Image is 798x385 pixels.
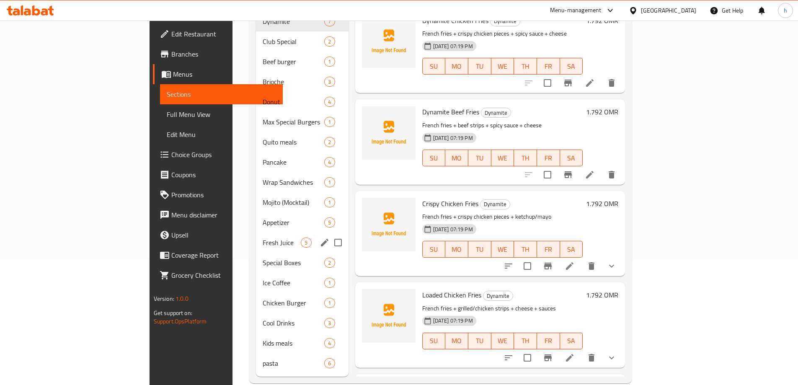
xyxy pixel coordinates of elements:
[153,265,283,285] a: Grocery Checklist
[153,245,283,265] a: Coverage Report
[422,150,446,166] button: SU
[176,293,189,304] span: 1.0.0
[514,333,537,349] button: TH
[560,333,583,349] button: SA
[607,353,617,363] svg: Show Choices
[324,117,335,127] div: items
[324,278,335,288] div: items
[586,106,618,118] h6: 1.792 OMR
[445,333,468,349] button: MO
[540,243,557,256] span: FR
[498,256,519,276] button: sort-choices
[498,348,519,368] button: sort-choices
[426,243,442,256] span: SU
[263,157,324,167] span: Pancake
[154,293,174,304] span: Version:
[171,230,276,240] span: Upsell
[171,270,276,280] span: Grocery Checklist
[263,197,324,207] span: Mojito (Mocktail)
[537,150,560,166] button: FR
[160,84,283,104] a: Sections
[256,31,348,52] div: Club Special2
[263,137,324,147] span: Quito meals
[517,152,534,164] span: TH
[422,289,481,301] span: Loaded Chicken Fries
[256,353,348,373] div: pasta6
[256,313,348,333] div: Cool Drinks3
[256,192,348,212] div: Mojito (Mocktail)1
[472,243,488,256] span: TU
[263,358,324,368] span: pasta
[491,241,514,258] button: WE
[468,333,491,349] button: TU
[449,152,465,164] span: MO
[426,335,442,347] span: SU
[581,256,602,276] button: delete
[540,152,557,164] span: FR
[514,58,537,75] button: TH
[325,359,334,367] span: 6
[426,60,442,72] span: SU
[519,349,536,367] span: Select to update
[560,58,583,75] button: SA
[560,150,583,166] button: SA
[256,212,348,233] div: Appetizer5
[607,261,617,271] svg: Show Choices
[167,129,276,140] span: Edit Menu
[256,72,348,92] div: Brioche3
[325,259,334,267] span: 2
[472,152,488,164] span: TU
[301,239,311,247] span: 5
[325,339,334,347] span: 4
[256,11,348,31] div: Dynamite7
[472,60,488,72] span: TU
[263,36,324,47] span: Club Special
[585,78,595,88] a: Edit menu item
[256,273,348,293] div: Ice Coffee1
[160,104,283,124] a: Full Menu View
[483,291,513,301] span: Dynamite
[449,335,465,347] span: MO
[422,212,583,222] p: French fries + crispy chicken pieces + ketchup/mayo
[263,318,324,328] div: Cool Drinks
[422,120,583,131] p: French fries + beef strips + spicy sauce + cheese
[263,57,324,67] div: Beef burger
[324,298,335,308] div: items
[324,217,335,227] div: items
[362,106,416,160] img: Dynamite Beef Fries
[538,348,558,368] button: Branch-specific-item
[153,44,283,64] a: Branches
[540,60,557,72] span: FR
[514,150,537,166] button: TH
[263,97,324,107] div: Donut
[784,6,787,15] span: h
[491,58,514,75] button: WE
[586,289,618,301] h6: 1.792 OMR
[362,289,416,343] img: Loaded Chicken Fries
[481,108,511,118] div: Dynamite
[263,338,324,348] div: Kids meals
[430,42,476,50] span: [DATE] 07:19 PM
[563,60,580,72] span: SA
[171,29,276,39] span: Edit Restaurant
[495,243,511,256] span: WE
[167,109,276,119] span: Full Menu View
[173,69,276,79] span: Menus
[585,170,595,180] a: Edit menu item
[445,58,468,75] button: MO
[422,303,583,314] p: French fries + grilled/chicken strips + cheese + sauces
[422,241,446,258] button: SU
[325,178,334,186] span: 1
[324,258,335,268] div: items
[263,298,324,308] div: Chicken Burger
[324,197,335,207] div: items
[256,8,348,377] nav: Menu sections
[491,333,514,349] button: WE
[256,253,348,273] div: Special Boxes2
[563,152,580,164] span: SA
[325,58,334,66] span: 1
[586,198,618,209] h6: 1.792 OMR
[171,170,276,180] span: Coupons
[154,307,192,318] span: Get support on:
